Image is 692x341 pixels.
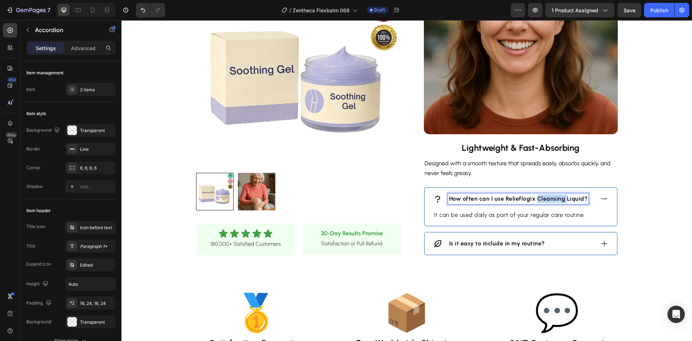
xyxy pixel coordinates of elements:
[219,268,351,316] h2: 📦
[219,316,351,330] h2: Free Worldwide Shipping
[26,207,51,214] div: Item header
[644,3,674,17] button: Publish
[624,7,635,13] span: Save
[80,300,114,307] div: 16, 24, 16, 24
[136,3,165,17] div: Undo/Redo
[66,277,115,290] input: Auto
[80,165,114,171] div: 6, 6, 6, 6
[36,44,56,52] p: Settings
[35,26,96,34] p: Accordion
[289,6,291,14] span: /
[26,70,63,76] div: Item management
[328,175,466,182] strong: How often can I use Relieflogix Cleansing Liquid?
[80,127,114,134] div: Transparent
[3,3,54,17] button: 7
[7,77,17,83] div: 450
[69,316,201,330] h2: Satisfaction Guarantee
[26,319,51,325] div: Background
[293,6,350,14] span: Zentheca Flexbalm 068
[617,3,641,17] button: Save
[650,6,668,14] div: Publish
[328,220,423,227] strong: Is it easy to include in my routine?
[26,126,61,135] div: Background
[47,6,50,14] p: 7
[26,279,50,289] div: Height
[80,87,114,93] div: 2 items
[312,191,486,199] p: It can be used daily as part of your regular care routine.
[369,316,502,330] h2: 24/7 Customer Support
[71,44,96,52] p: Advanced
[26,110,46,117] div: Item style
[192,209,269,218] h2: 30-Day Results Promise
[69,268,201,316] h2: 🥇
[369,268,502,316] h2: 💬
[192,219,269,228] p: Satisfaction or Full Refund
[26,165,41,171] div: Corner
[303,122,496,133] p: ⁠⁠⁠⁠⁠⁠⁠
[327,218,425,229] div: Rich Text Editor. Editing area: main
[667,306,685,323] div: Open Intercom Messenger
[545,3,615,17] button: 1 product assigned
[26,223,45,230] div: Title icon
[303,140,489,156] span: Designed with a smooth texture that spreads easily, absorbs quickly, and never feels greasy.
[80,224,114,231] div: Icon before text
[5,132,17,138] div: Beta
[26,146,40,152] div: Border
[80,146,114,153] div: Line
[26,183,43,190] div: Shadow
[26,298,53,308] div: Padding
[26,243,35,249] div: Title
[340,122,458,133] strong: Lightweight & Fast-Absorbing
[302,137,496,158] div: Rich Text Editor. Editing area: main
[327,173,467,184] div: Rich Text Editor. Editing area: main
[26,261,51,267] div: Expand icon
[302,121,496,134] h2: Rich Text Editor. Editing area: main
[80,184,114,190] div: Add...
[80,243,114,250] div: Paragraph 1*
[121,20,692,341] iframe: Design area
[374,7,385,13] span: Draft
[26,86,35,93] div: Item
[80,262,114,268] div: Edited
[551,6,598,14] span: 1 product assigned
[80,319,114,325] div: Transparent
